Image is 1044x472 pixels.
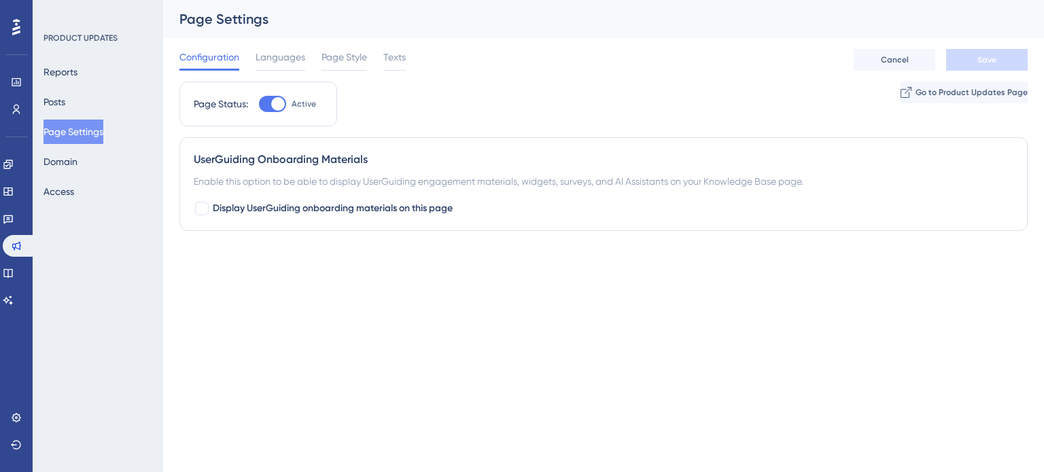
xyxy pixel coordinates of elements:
[179,49,239,65] span: Configuration
[854,49,935,71] button: Cancel
[901,81,1028,103] button: Go to Product Updates Page
[292,98,316,109] span: Active
[179,10,994,29] div: Page Settings
[946,49,1028,71] button: Save
[977,54,996,65] span: Save
[916,87,1028,98] span: Go to Product Updates Page
[383,49,406,65] span: Texts
[194,151,1013,168] div: UserGuiding Onboarding Materials
[43,90,65,114] button: Posts
[43,33,118,43] div: PRODUCT UPDATES
[43,60,77,84] button: Reports
[321,49,367,65] span: Page Style
[256,49,305,65] span: Languages
[213,200,453,217] span: Display UserGuiding onboarding materials on this page
[43,149,77,174] button: Domain
[194,96,248,112] div: Page Status:
[194,173,1013,189] div: Enable this option to be able to display UserGuiding engagement materials, widgets, surveys, and ...
[881,54,909,65] span: Cancel
[43,179,74,204] button: Access
[43,120,103,144] button: Page Settings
